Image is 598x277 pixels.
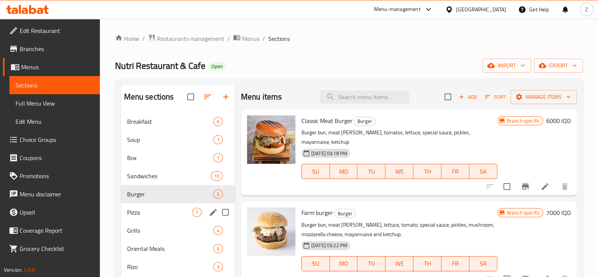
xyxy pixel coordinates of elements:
div: Oriental Meals6 [121,240,235,258]
a: Edit Restaurant [3,22,100,40]
div: items [213,262,223,271]
span: Box [127,153,213,162]
button: TH [413,164,441,179]
span: Breakfast [127,117,213,126]
nav: breadcrumb [115,34,583,44]
button: import [483,59,531,73]
span: Sections [268,34,290,43]
span: Grocery Checklist [20,244,94,253]
span: Choice Groups [20,135,94,144]
span: Branch specific [504,117,543,124]
span: SA [472,166,494,177]
div: Burger [334,209,356,218]
span: Menus [21,62,94,72]
h2: Menu items [241,91,282,103]
span: Pizza [127,208,192,217]
p: Burger bun, meat [PERSON_NAME], lettuce, tomato, special sauce, pickles, mushroom, mozzarella che... [301,220,497,239]
span: MO [333,258,355,269]
span: 3 [214,263,222,271]
span: Sort sections [199,88,217,106]
button: WE [385,164,413,179]
span: Burger [127,190,213,199]
button: MO [330,164,358,179]
button: SU [301,164,330,179]
span: Z [585,5,588,14]
span: Grills [127,226,213,235]
span: Select all sections [183,89,199,105]
div: Rizo3 [121,258,235,276]
span: FR [444,166,466,177]
button: TH [413,256,441,271]
span: TU [360,166,382,177]
button: WE [385,256,413,271]
span: Burger [354,117,375,126]
h2: Menu sections [124,91,174,103]
button: SU [301,256,330,271]
button: Branch-specific-item [516,177,534,196]
span: TU [360,258,382,269]
span: Coverage Report [20,226,94,235]
div: Sandwiches10 [121,167,235,185]
span: WE [388,166,410,177]
button: Sort [483,91,508,103]
a: Full Menu View [9,94,100,112]
img: Classic Meat Burger [247,115,295,164]
span: Sort [485,93,506,101]
span: TH [416,258,438,269]
a: Coupons [3,149,100,167]
div: Oriental Meals [127,244,213,253]
a: Sections [9,76,100,94]
button: FR [441,256,469,271]
div: items [192,208,202,217]
span: 6 [214,118,222,125]
a: Upsell [3,203,100,221]
p: Burger bun, meat [PERSON_NAME], tomatos, lettuce, special sauce, pickles, mayonnaise, ketchup [301,128,497,147]
span: Coupons [20,153,94,162]
span: Menus [242,34,259,43]
div: items [213,117,223,126]
div: items [213,135,223,144]
span: Burger [335,209,356,218]
span: Soup [127,135,213,144]
span: 7 [193,209,201,216]
div: Soup1 [121,131,235,149]
a: Coverage Report [3,221,100,240]
span: Rizo [127,262,213,271]
a: Edit Menu [9,112,100,131]
button: SA [469,164,497,179]
div: items [213,244,223,253]
button: SA [469,256,497,271]
div: Grills4 [121,221,235,240]
div: items [213,153,223,162]
a: Promotions [3,167,100,185]
span: [DATE] 03:22 PM [308,242,350,249]
h6: 7000 IQD [546,207,571,218]
a: Menus [233,34,259,44]
button: Manage items [511,90,577,104]
span: SA [472,258,494,269]
div: Menu-management [374,5,421,14]
a: Choice Groups [3,131,100,149]
a: Restaurants management [148,34,224,44]
button: delete [556,177,574,196]
span: Select to update [499,179,515,195]
span: 1 [214,136,222,143]
span: Sections [16,81,94,90]
a: Edit menu item [541,182,550,191]
span: Branch specific [504,209,543,216]
button: MO [330,256,358,271]
span: SU [305,258,327,269]
span: Farm burger [301,207,333,218]
div: Burger [354,117,376,126]
span: Add item [456,91,480,103]
button: export [534,59,583,73]
span: Menu disclaimer [20,190,94,199]
span: WE [388,258,410,269]
span: Branches [20,44,94,53]
span: Open [208,63,226,70]
span: Manage items [517,92,571,102]
span: Upsell [20,208,94,217]
span: Sandwiches [127,171,211,181]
